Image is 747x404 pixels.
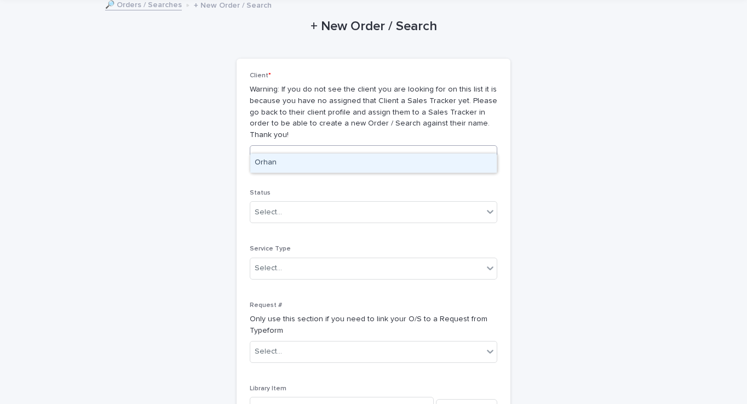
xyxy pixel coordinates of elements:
[250,302,282,309] span: Request #
[250,72,271,79] span: Client
[250,385,286,392] span: Library Item
[255,263,282,274] div: Select...
[255,346,282,357] div: Select...
[250,314,497,337] p: Only use this section if you need to link your O/S to a Request from Typeform
[250,84,497,141] p: Warning: If you do not see the client you are looking for on this list it is because you have no ...
[250,246,291,252] span: Service Type
[237,19,510,35] h1: + New Order / Search
[250,190,271,196] span: Status
[255,207,282,218] div: Select...
[250,153,497,173] div: Orhan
